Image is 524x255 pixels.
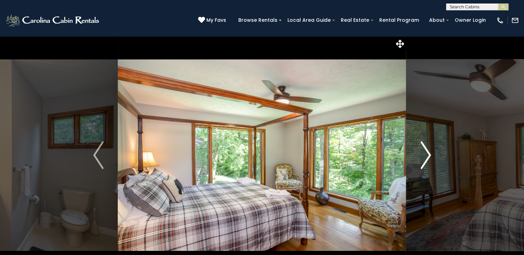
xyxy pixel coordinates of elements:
a: Browse Rentals [235,15,281,26]
img: phone-regular-white.png [496,17,504,24]
a: Owner Login [451,15,489,26]
a: Local Area Guide [284,15,334,26]
img: mail-regular-white.png [511,17,519,24]
img: White-1-2.png [5,13,101,27]
img: arrow [93,141,104,169]
a: Rental Program [376,15,423,26]
a: About [426,15,448,26]
a: Real Estate [337,15,373,26]
span: My Favs [206,17,226,24]
a: My Favs [198,17,228,24]
img: arrow [420,141,431,169]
